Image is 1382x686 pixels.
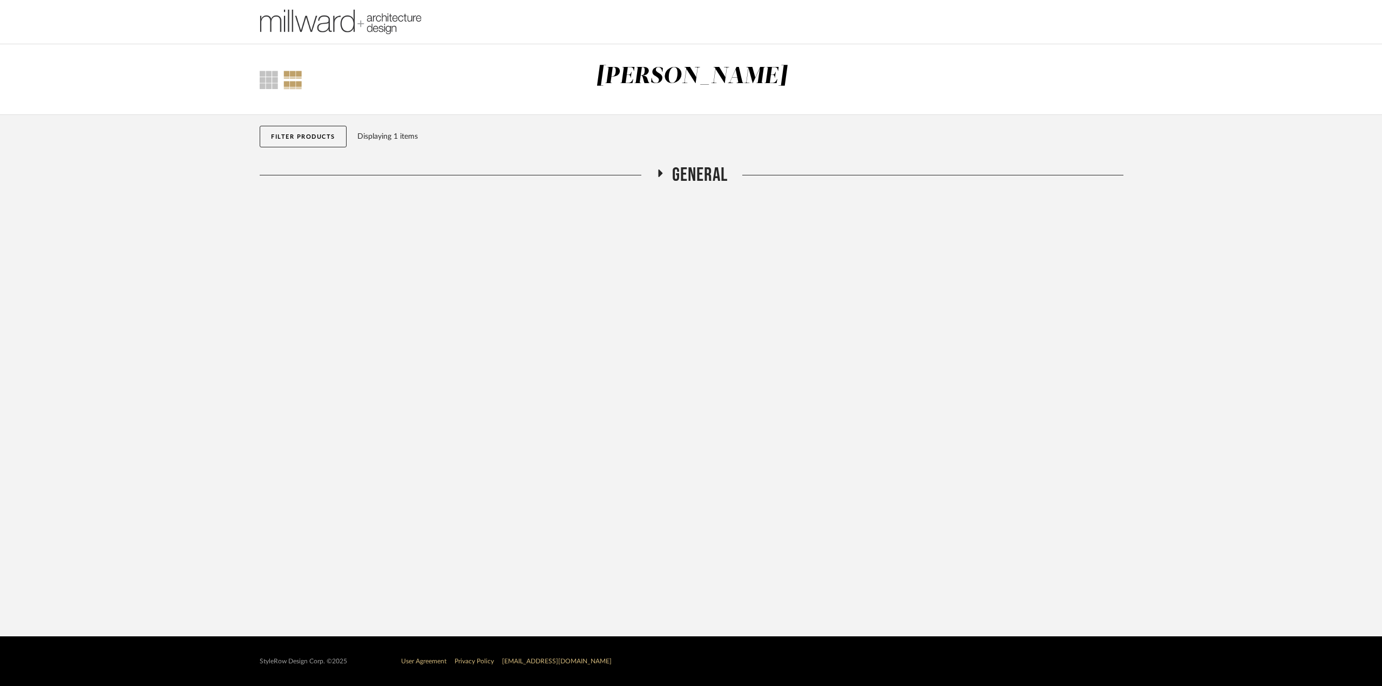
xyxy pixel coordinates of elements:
button: Filter Products [260,126,347,147]
img: 1c8471d9-0066-44f3-9f8a-5d48d5a8bb4f.png [260,1,422,44]
a: [EMAIL_ADDRESS][DOMAIN_NAME] [502,658,612,664]
div: [PERSON_NAME] [596,65,787,88]
span: General [672,164,728,187]
div: StyleRow Design Corp. ©2025 [260,657,347,665]
a: Privacy Policy [455,658,494,664]
div: Displaying 1 items [357,131,1119,142]
a: User Agreement [401,658,446,664]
